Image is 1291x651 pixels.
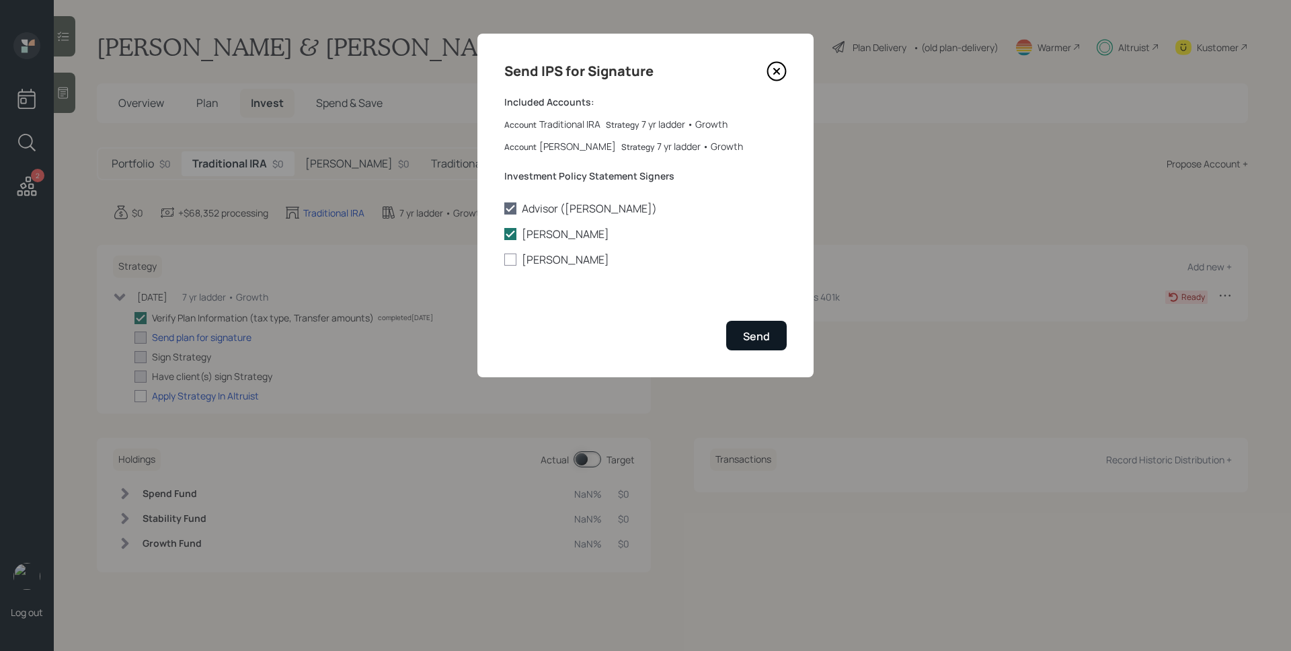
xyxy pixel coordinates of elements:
label: Account [504,142,537,153]
button: Send [726,321,787,350]
div: Send [743,329,770,344]
label: Strategy [621,142,654,153]
label: [PERSON_NAME] [504,252,787,267]
label: Advisor ([PERSON_NAME]) [504,201,787,216]
label: Account [504,120,537,131]
div: [PERSON_NAME] [539,139,616,153]
label: Investment Policy Statement Signers [504,169,787,183]
div: 7 yr ladder • Growth [657,139,743,153]
h4: Send IPS for Signature [504,61,654,82]
label: [PERSON_NAME] [504,227,787,241]
div: 7 yr ladder • Growth [641,117,728,131]
div: Traditional IRA [539,117,600,131]
label: Strategy [606,120,639,131]
label: Included Accounts: [504,95,787,109]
